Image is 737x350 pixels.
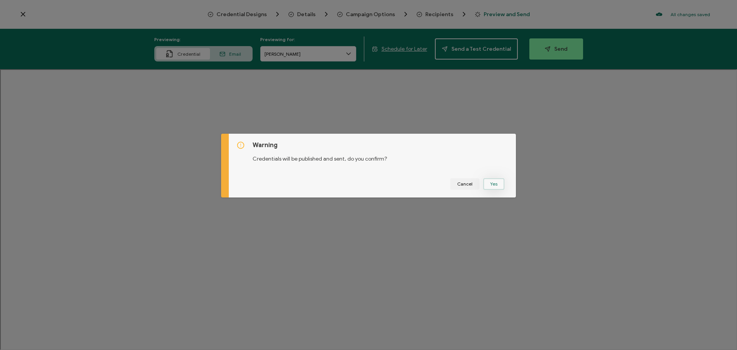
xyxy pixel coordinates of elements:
[699,313,737,350] iframe: Chat Widget
[457,182,473,186] span: Cancel
[253,141,508,149] h5: Warning
[253,149,508,163] p: Credentials will be published and sent, do you confirm?
[221,134,516,197] div: dialog
[483,178,504,190] button: Yes
[450,178,479,190] button: Cancel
